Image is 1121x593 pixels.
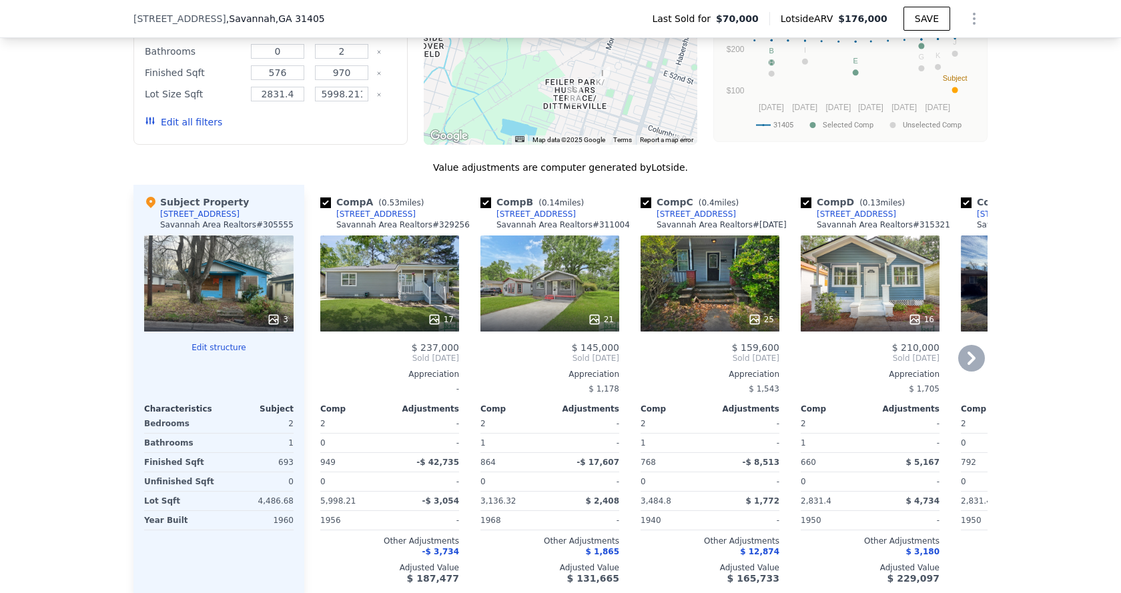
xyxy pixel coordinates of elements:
[480,496,516,506] span: 3,136.32
[320,195,429,209] div: Comp A
[801,434,867,452] div: 1
[801,419,806,428] span: 2
[892,342,940,353] span: $ 210,000
[740,547,779,556] span: $ 12,874
[732,342,779,353] span: $ 159,600
[416,458,459,467] span: -$ 42,735
[480,458,496,467] span: 864
[943,74,968,82] text: Subject
[801,209,896,219] a: [STREET_ADDRESS]
[320,419,326,428] span: 2
[641,477,646,486] span: 0
[710,404,779,414] div: Adjustments
[909,384,940,394] span: $ 1,705
[589,384,619,394] span: $ 1,178
[853,57,858,65] text: E
[552,414,619,433] div: -
[652,12,716,25] span: Last Sold for
[542,198,560,207] span: 0.14
[588,313,614,326] div: 21
[567,573,619,584] span: $ 131,665
[160,219,294,230] div: Savannah Area Realtors # 305555
[749,384,779,394] span: $ 1,543
[773,121,793,129] text: 31405
[480,419,486,428] span: 2
[320,496,356,506] span: 5,998.21
[276,13,325,24] span: , GA 31405
[961,434,1028,452] div: 0
[480,477,486,486] span: 0
[480,353,619,364] span: Sold [DATE]
[693,198,744,207] span: ( miles)
[701,198,714,207] span: 0.4
[716,12,759,25] span: $70,000
[336,209,416,219] div: [STREET_ADDRESS]
[863,198,881,207] span: 0.13
[382,198,400,207] span: 0.53
[320,434,387,452] div: 0
[801,458,816,467] span: 660
[640,136,693,143] a: Report a map error
[480,369,619,380] div: Appreciation
[427,127,471,145] img: Google
[226,12,325,25] span: , Savannah
[144,492,216,510] div: Lot Sqft
[144,404,219,414] div: Characteristics
[222,492,294,510] div: 4,486.68
[961,209,1056,219] a: [STREET_ADDRESS]
[320,209,416,219] a: [STREET_ADDRESS]
[390,404,459,414] div: Adjustments
[412,342,459,353] span: $ 237,000
[961,5,988,32] button: Show Options
[428,313,454,326] div: 17
[422,547,459,556] span: -$ 3,734
[769,58,774,66] text: H
[144,414,216,433] div: Bedrooms
[873,414,940,433] div: -
[801,511,867,530] div: 1950
[801,496,831,506] span: 2,831.4
[145,115,222,129] button: Edit all filters
[727,573,779,584] span: $ 165,733
[320,369,459,380] div: Appreciation
[222,453,294,472] div: 693
[480,434,547,452] div: 1
[480,209,576,219] a: [STREET_ADDRESS]
[887,573,940,584] span: $ 229,097
[919,53,925,61] text: G
[222,414,294,433] div: 2
[550,404,619,414] div: Adjustments
[392,434,459,452] div: -
[641,562,779,573] div: Adjusted Value
[320,404,390,414] div: Comp
[891,103,917,112] text: [DATE]
[903,121,962,129] text: Unselected Comp
[748,313,774,326] div: 25
[552,472,619,491] div: -
[595,67,610,89] div: 209 W 56th St
[727,45,745,54] text: $200
[961,477,966,486] span: 0
[267,313,288,326] div: 3
[533,198,589,207] span: ( miles)
[320,511,387,530] div: 1956
[977,219,1110,230] div: Savannah Area Realtors # 325235
[961,419,966,428] span: 2
[906,547,940,556] span: $ 3,180
[145,85,243,103] div: Lot Size Sqft
[496,209,576,219] div: [STREET_ADDRESS]
[392,511,459,530] div: -
[781,12,838,25] span: Lotside ARV
[222,511,294,530] div: 1960
[823,121,873,129] text: Selected Comp
[144,472,216,491] div: Unfinished Sqft
[336,219,470,230] div: Savannah Area Realtors # 329256
[641,419,646,428] span: 2
[801,477,806,486] span: 0
[953,38,957,46] text: J
[376,92,382,97] button: Clear
[641,369,779,380] div: Appreciation
[641,353,779,364] span: Sold [DATE]
[422,496,459,506] span: -$ 3,054
[480,195,589,209] div: Comp B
